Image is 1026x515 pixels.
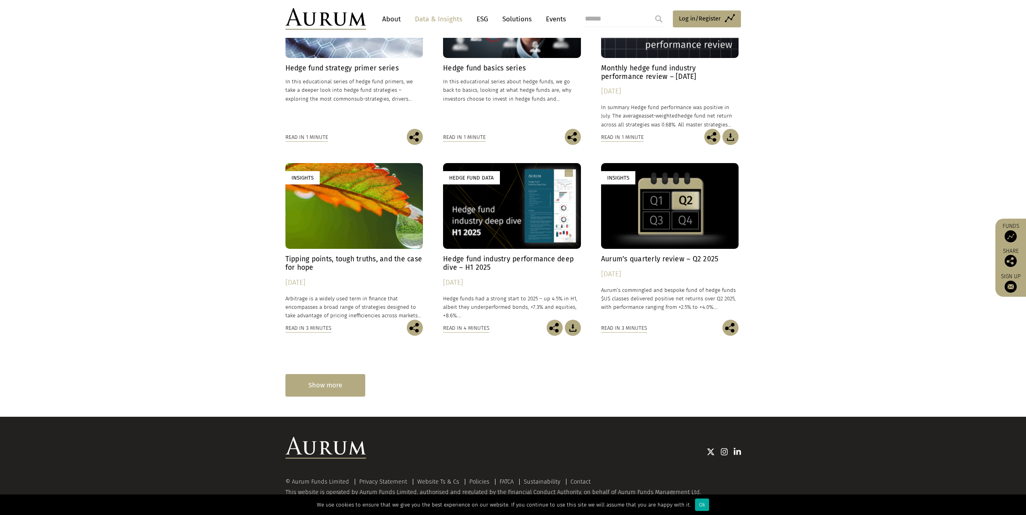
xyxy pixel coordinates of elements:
[285,277,423,288] div: [DATE]
[1005,255,1017,267] img: Share this post
[469,478,489,485] a: Policies
[601,324,647,333] div: Read in 3 minutes
[285,8,366,30] img: Aurum
[407,320,423,336] img: Share this post
[570,478,591,485] a: Contact
[601,286,739,311] p: Aurum’s commingled and bespoke fund of hedge funds $US classes delivered positive net returns ove...
[565,320,581,336] img: Download Article
[601,269,739,280] div: [DATE]
[601,86,739,97] div: [DATE]
[601,133,644,142] div: Read in 1 minute
[999,248,1022,267] div: Share
[1005,230,1017,242] img: Access Funds
[443,171,500,184] div: Hedge Fund Data
[443,277,581,288] div: [DATE]
[601,255,739,263] h4: Aurum’s quarterly review – Q2 2025
[601,103,739,128] p: In summary Hedge fund performance was positive in July. The average hedge fund net return across ...
[411,12,466,27] a: Data & Insights
[565,129,581,145] img: Share this post
[285,77,423,103] p: In this educational series of hedge fund primers, we take a deeper look into hedge fund strategie...
[722,320,739,336] img: Share this post
[354,96,389,102] span: sub-strategies
[285,171,320,184] div: Insights
[721,448,728,456] img: Instagram icon
[704,129,720,145] img: Share this post
[1005,281,1017,293] img: Sign up to our newsletter
[443,77,581,103] p: In this educational series about hedge funds, we go back to basics, looking at what hedge funds a...
[601,163,739,320] a: Insights Aurum’s quarterly review – Q2 2025 [DATE] Aurum’s commingled and bespoke fund of hedge f...
[734,448,741,456] img: Linkedin icon
[547,320,563,336] img: Share this post
[359,478,407,485] a: Privacy Statement
[673,10,741,27] a: Log in/Register
[285,133,328,142] div: Read in 1 minute
[285,255,423,272] h4: Tipping points, tough truths, and the case for hope
[443,294,581,320] p: Hedge funds had a strong start to 2025 – up 4.5% in H1, albeit they underperformed bonds, +7.3% a...
[999,273,1022,293] a: Sign up
[443,255,581,272] h4: Hedge fund industry performance deep dive – H1 2025
[417,478,459,485] a: Website Ts & Cs
[498,12,536,27] a: Solutions
[999,223,1022,242] a: Funds
[285,374,365,396] div: Show more
[407,129,423,145] img: Share this post
[707,448,715,456] img: Twitter icon
[443,324,489,333] div: Read in 4 minutes
[542,12,566,27] a: Events
[285,437,366,459] img: Aurum Logo
[378,12,405,27] a: About
[443,133,486,142] div: Read in 1 minute
[695,498,709,511] div: Ok
[641,113,678,119] span: asset-weighted
[443,64,581,72] h4: Hedge fund basics series
[285,324,331,333] div: Read in 3 minutes
[285,64,423,72] h4: Hedge fund strategy primer series
[285,294,423,320] p: Arbitrage is a widely used term in finance that encompasses a broad range of strategies designed ...
[285,479,741,503] div: This website is operated by Aurum Funds Limited, authorised and regulated by the Financial Conduc...
[499,478,514,485] a: FATCA
[722,129,739,145] img: Download Article
[601,171,635,184] div: Insights
[285,163,423,320] a: Insights Tipping points, tough truths, and the case for hope [DATE] Arbitrage is a widely used te...
[524,478,560,485] a: Sustainability
[472,12,492,27] a: ESG
[285,479,353,485] div: © Aurum Funds Limited
[679,14,721,23] span: Log in/Register
[651,11,667,27] input: Submit
[601,64,739,81] h4: Monthly hedge fund industry performance review – [DATE]
[443,163,581,320] a: Hedge Fund Data Hedge fund industry performance deep dive – H1 2025 [DATE] Hedge funds had a stro...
